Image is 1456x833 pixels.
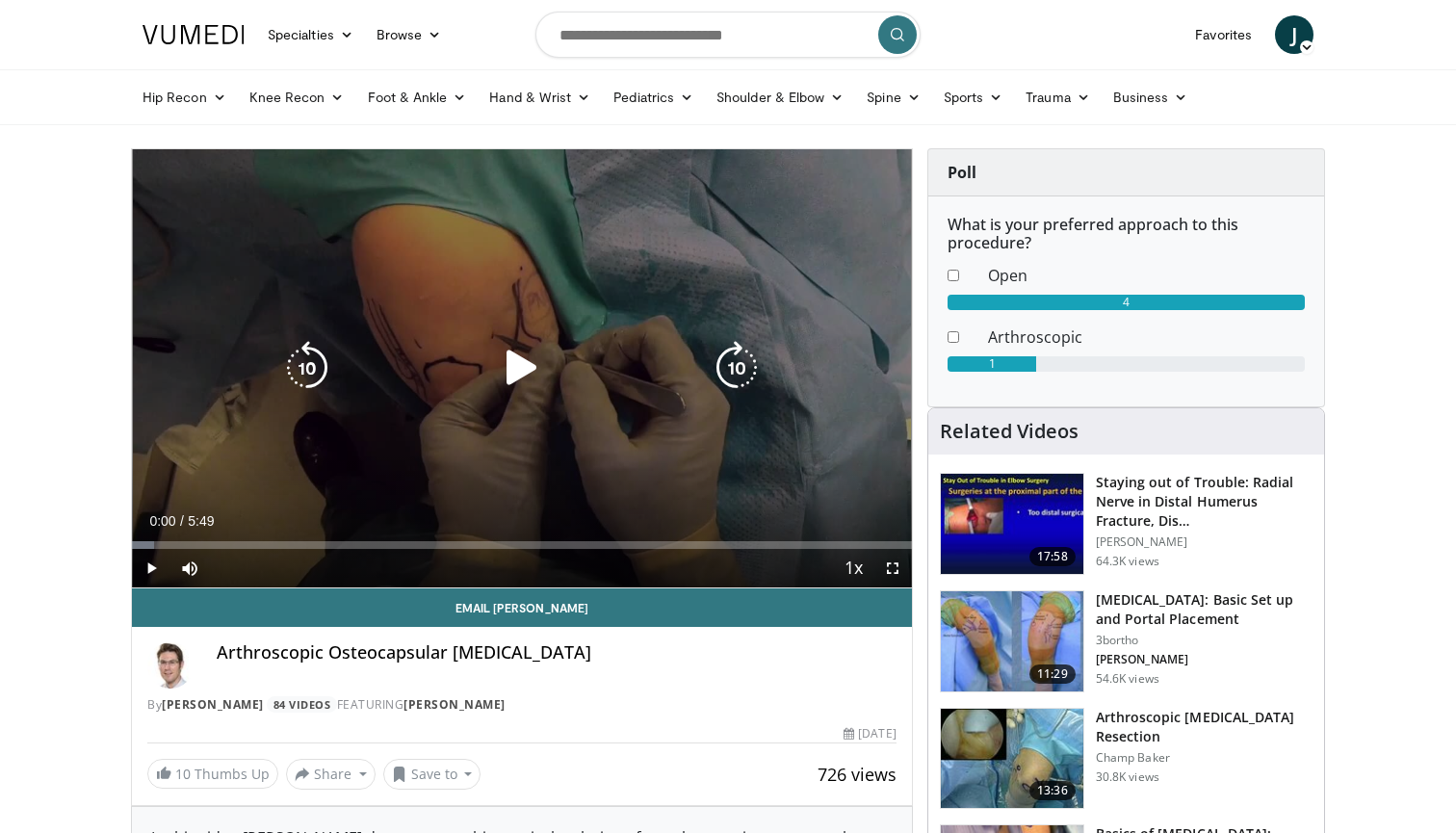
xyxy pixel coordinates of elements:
span: 17:58 [1029,547,1076,566]
h4: Related Videos [940,420,1079,443]
button: Save to [383,759,481,790]
dd: Open [974,264,1319,287]
span: / [180,513,184,529]
span: 726 views [818,763,897,786]
a: Favorites [1183,15,1263,54]
button: Mute [170,549,209,587]
div: 4 [948,295,1305,310]
a: 13:36 Arthroscopic [MEDICAL_DATA] Resection Champ Baker 30.8K views [940,708,1313,810]
button: Share [286,759,376,790]
p: Champ Baker [1096,750,1313,766]
p: [PERSON_NAME] [1096,534,1313,550]
a: 17:58 Staying out of Trouble: Radial Nerve in Distal Humerus Fracture, Dis… [PERSON_NAME] 64.3K v... [940,473,1313,575]
button: Playback Rate [835,549,873,587]
p: 3bortho [1096,633,1313,648]
a: Sports [932,78,1015,117]
a: Pediatrics [602,78,705,117]
a: Shoulder & Elbow [705,78,855,117]
a: Email [PERSON_NAME] [132,588,912,627]
span: 13:36 [1029,781,1076,800]
p: 64.3K views [1096,554,1159,569]
a: Trauma [1014,78,1102,117]
img: 1004753_3.png.150x105_q85_crop-smart_upscale.jpg [941,709,1083,809]
p: [PERSON_NAME] [1096,652,1313,667]
a: 10 Thumbs Up [147,759,278,789]
div: 1 [948,356,1037,372]
button: Play [132,549,170,587]
h3: [MEDICAL_DATA]: Basic Set up and Portal Placement [1096,590,1313,629]
a: Hip Recon [131,78,238,117]
a: [PERSON_NAME] [162,696,264,713]
a: Spine [855,78,931,117]
input: Search topics, interventions [535,12,921,58]
span: 0:00 [149,513,175,529]
a: Foot & Ankle [356,78,479,117]
a: Business [1102,78,1200,117]
span: 11:29 [1029,664,1076,684]
strong: Poll [948,162,976,183]
dd: Arthroscopic [974,325,1319,349]
h3: Arthroscopic [MEDICAL_DATA] Resection [1096,708,1313,746]
p: 30.8K views [1096,769,1159,785]
h4: Arthroscopic Osteocapsular [MEDICAL_DATA] [217,642,897,664]
a: Specialties [256,15,365,54]
a: [PERSON_NAME] [403,696,506,713]
a: 11:29 [MEDICAL_DATA]: Basic Set up and Portal Placement 3bortho [PERSON_NAME] 54.6K views [940,590,1313,692]
video-js: Video Player [132,149,912,588]
span: 5:49 [188,513,214,529]
div: [DATE] [844,725,896,742]
img: Q2xRg7exoPLTwO8X4xMDoxOjB1O8AjAz_1.150x105_q85_crop-smart_upscale.jpg [941,474,1083,574]
h3: Staying out of Trouble: Radial Nerve in Distal Humerus Fracture, Dis… [1096,473,1313,531]
a: 84 Videos [267,696,337,713]
p: 54.6K views [1096,671,1159,687]
a: Hand & Wrist [478,78,602,117]
a: J [1275,15,1313,54]
h6: What is your preferred approach to this procedure? [948,216,1305,252]
button: Fullscreen [873,549,912,587]
img: abboud_3.png.150x105_q85_crop-smart_upscale.jpg [941,591,1083,691]
img: Avatar [147,642,194,689]
a: Browse [365,15,454,54]
div: Progress Bar [132,541,912,549]
a: Knee Recon [238,78,356,117]
img: VuMedi Logo [143,25,245,44]
div: By FEATURING [147,696,897,714]
span: 10 [175,765,191,783]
